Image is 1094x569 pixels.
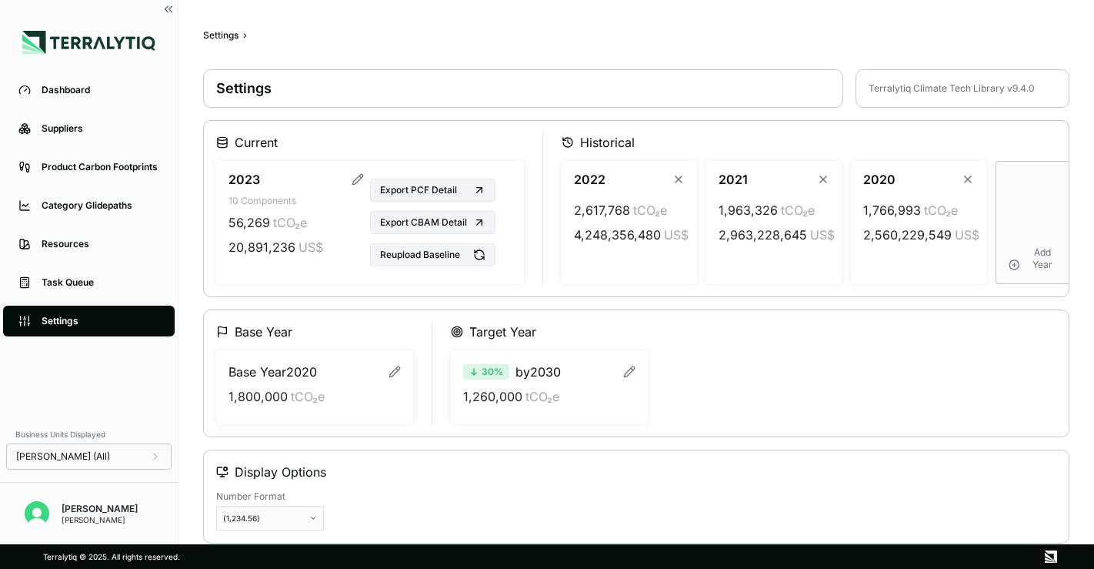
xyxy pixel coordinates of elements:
[863,226,952,244] span: 2,560,229,549
[16,450,110,463] span: [PERSON_NAME] (All)
[42,122,159,135] div: Suppliers
[25,501,49,526] img: Mridul Gupta
[580,133,635,152] span: Historical
[18,495,55,532] button: Open user button
[515,363,561,381] span: by 2030
[42,238,159,250] div: Resources
[228,238,295,256] span: 20,891,236
[235,463,326,481] span: Display Options
[955,226,979,244] span: US$
[781,201,815,219] span: tCO₂e
[228,363,317,381] span: Base Year 2020
[228,170,260,189] span: 2023
[574,201,630,219] span: 2,617,768
[469,323,536,341] span: Target Year
[1025,246,1060,271] span: Add Year
[380,184,457,196] span: Export PCF Detail
[216,490,324,503] label: Number Format
[574,170,605,189] span: 2022
[574,226,661,244] span: 4,248,356,480
[370,243,495,266] button: Reupload Baseline
[235,133,278,152] span: Current
[863,201,921,219] span: 1,766,993
[42,161,159,173] div: Product Carbon Footprints
[664,226,689,244] span: US$
[42,199,159,212] div: Category Glidepaths
[62,503,138,515] div: [PERSON_NAME]
[719,226,807,244] span: 2,963,228,645
[291,387,325,406] span: tCO₂e
[299,238,323,256] span: US$
[463,387,522,406] span: 1,260,000
[810,226,835,244] span: US$
[42,84,159,96] div: Dashboard
[525,387,559,406] span: tCO₂e
[203,29,238,42] div: Settings
[996,161,1073,284] button: Add Year
[719,201,778,219] span: 1,963,326
[273,213,307,232] span: tCO₂e
[633,201,667,219] span: tCO₂e
[228,213,270,232] span: 56,269
[719,170,748,189] span: 2021
[370,211,495,234] button: Export CBAM Detail
[62,515,138,524] div: [PERSON_NAME]
[228,387,288,406] span: 1,800,000
[243,29,247,42] span: ›
[924,201,958,219] span: tCO₂e
[42,315,159,327] div: Settings
[216,506,324,531] button: (1,234.56)
[235,323,292,341] span: Base Year
[482,366,503,378] span: 30 %
[223,514,260,523] span: (1,234.56)
[380,216,467,229] span: Export CBAM Detail
[863,170,896,189] span: 2020
[42,276,159,289] div: Task Queue
[869,82,1035,95] div: Terralytiq Climate Tech Library v 9.4.0
[216,79,830,98] h1: Settings
[228,195,364,207] div: 10 Components
[370,179,495,202] button: Export PCF Detail
[6,425,172,443] div: Business Units Displayed
[22,31,155,54] img: Logo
